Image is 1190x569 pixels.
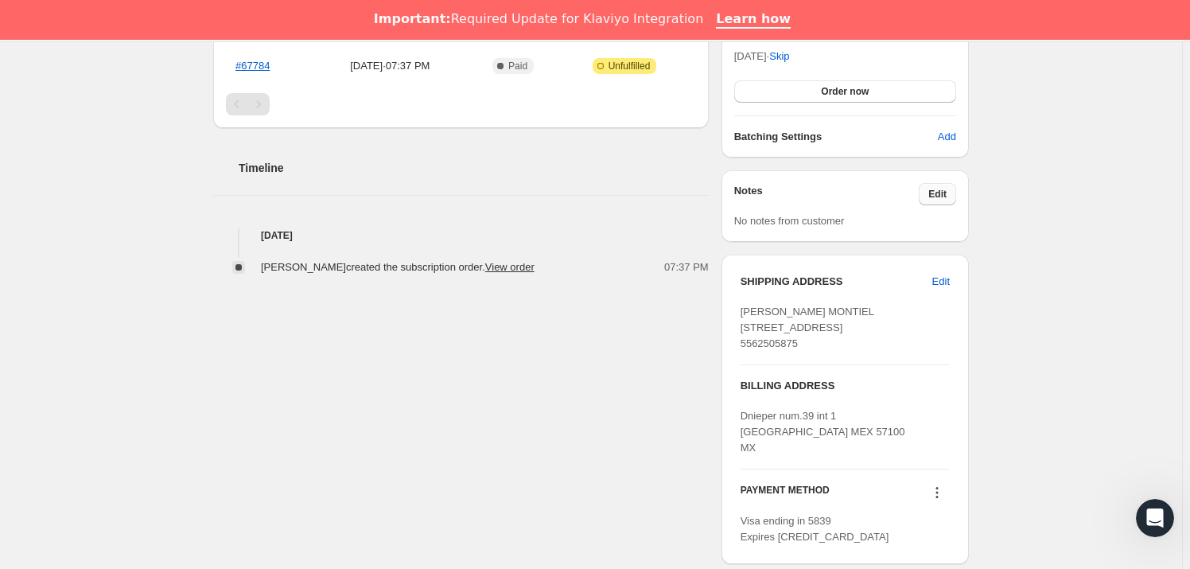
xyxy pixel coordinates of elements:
[374,11,703,27] div: Required Update for Klaviyo Integration
[664,259,709,275] span: 07:37 PM
[213,228,709,244] h4: [DATE]
[741,515,889,543] span: Visa ending in 5839 Expires [CREDIT_CARD_DATA]
[508,60,527,72] span: Paid
[609,60,651,72] span: Unfulfilled
[734,183,920,205] h3: Notes
[741,306,874,349] span: [PERSON_NAME] MONTIEL [STREET_ADDRESS] 5562505875
[741,410,905,454] span: Dnieper num.39 int 1 [GEOGRAPHIC_DATA] MEX 57100 MX
[760,44,799,69] button: Skip
[235,60,270,72] a: #67784
[928,124,966,150] button: Add
[734,215,845,227] span: No notes from customer
[938,129,956,145] span: Add
[716,11,791,29] a: Learn how
[741,484,830,505] h3: PAYMENT METHOD
[919,183,956,205] button: Edit
[821,85,869,98] span: Order now
[734,80,956,103] button: Order now
[928,188,947,201] span: Edit
[734,50,790,62] span: [DATE] ·
[741,378,950,394] h3: BILLING ADDRESS
[239,160,709,176] h2: Timeline
[769,49,789,64] span: Skip
[734,129,938,145] h6: Batching Settings
[741,274,932,290] h3: SHIPPING ADDRESS
[261,261,535,273] span: [PERSON_NAME] created the subscription order.
[374,11,451,26] b: Important:
[226,93,696,115] nav: Pagination
[932,274,950,290] span: Edit
[1136,499,1174,537] iframe: Intercom live chat
[923,269,959,294] button: Edit
[485,261,535,273] a: View order
[317,58,464,74] span: [DATE] · 07:37 PM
